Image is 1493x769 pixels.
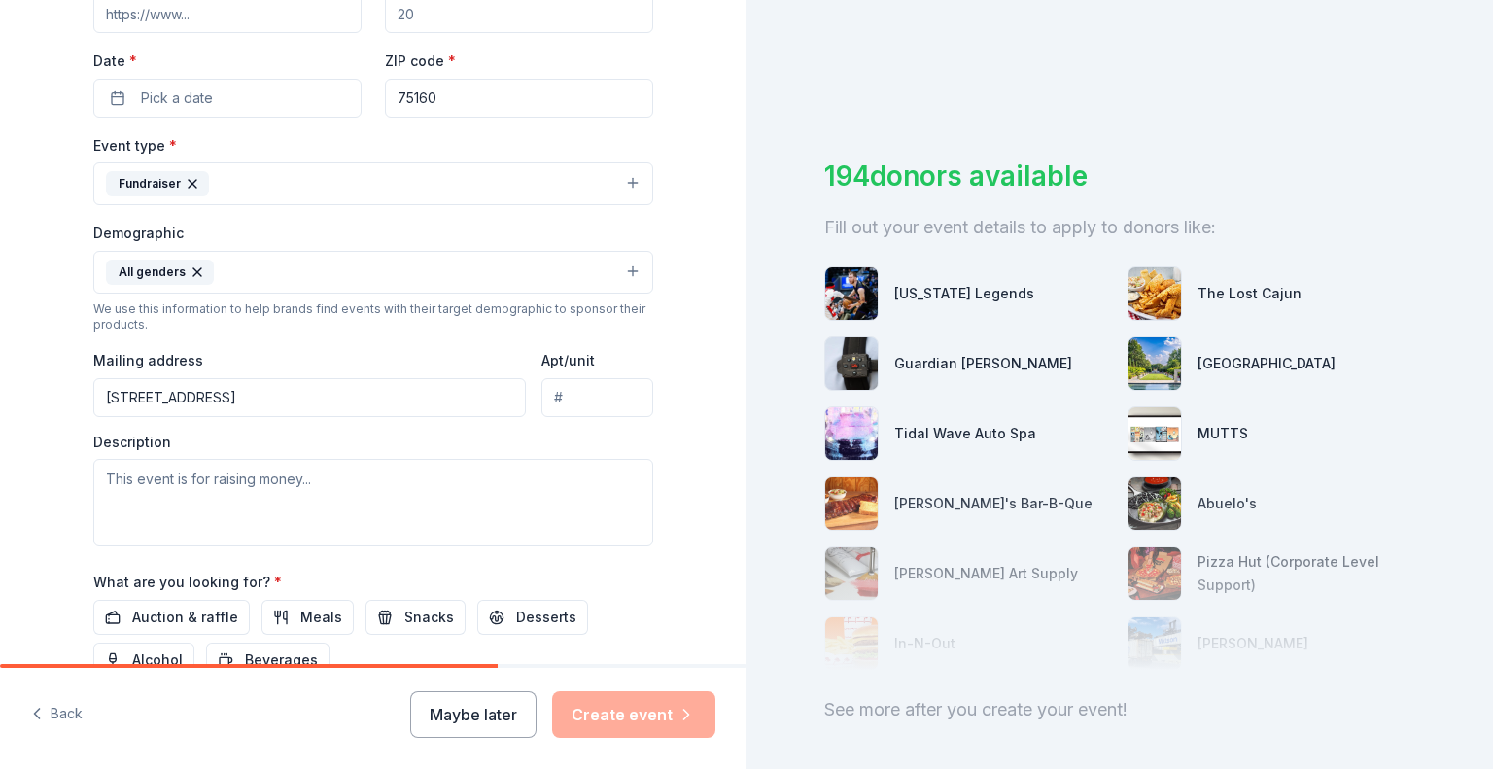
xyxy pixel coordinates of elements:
[894,352,1072,375] div: Guardian [PERSON_NAME]
[106,260,214,285] div: All genders
[261,600,354,635] button: Meals
[93,79,362,118] button: Pick a date
[93,224,184,243] label: Demographic
[132,648,183,672] span: Alcohol
[410,691,537,738] button: Maybe later
[825,407,878,460] img: photo for Tidal Wave Auto Spa
[93,136,177,156] label: Event type
[1128,337,1181,390] img: photo for Dallas Arboretum and Botanical Garden
[132,606,238,629] span: Auction & raffle
[93,301,653,332] div: We use this information to help brands find events with their target demographic to sponsor their...
[894,422,1036,445] div: Tidal Wave Auto Spa
[141,87,213,110] span: Pick a date
[516,606,576,629] span: Desserts
[1198,282,1302,305] div: The Lost Cajun
[1198,352,1336,375] div: [GEOGRAPHIC_DATA]
[541,351,595,370] label: Apt/unit
[206,643,330,678] button: Beverages
[385,52,456,71] label: ZIP code
[106,171,209,196] div: Fundraiser
[93,52,362,71] label: Date
[93,433,171,452] label: Description
[825,337,878,390] img: photo for Guardian Angel Device
[365,600,466,635] button: Snacks
[404,606,454,629] span: Snacks
[93,643,194,678] button: Alcohol
[824,212,1415,243] div: Fill out your event details to apply to donors like:
[824,156,1415,196] div: 194 donors available
[1128,407,1181,460] img: photo for MUTTS
[93,162,653,205] button: Fundraiser
[245,648,318,672] span: Beverages
[31,694,83,735] button: Back
[93,251,653,294] button: All genders
[93,351,203,370] label: Mailing address
[824,694,1415,725] div: See more after you create your event!
[825,267,878,320] img: photo for Texas Legends
[93,600,250,635] button: Auction & raffle
[300,606,342,629] span: Meals
[93,573,282,592] label: What are you looking for?
[541,378,653,417] input: #
[93,378,526,417] input: Enter a US address
[1128,267,1181,320] img: photo for The Lost Cajun
[385,79,653,118] input: 12345 (U.S. only)
[894,282,1034,305] div: [US_STATE] Legends
[1198,422,1248,445] div: MUTTS
[477,600,588,635] button: Desserts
